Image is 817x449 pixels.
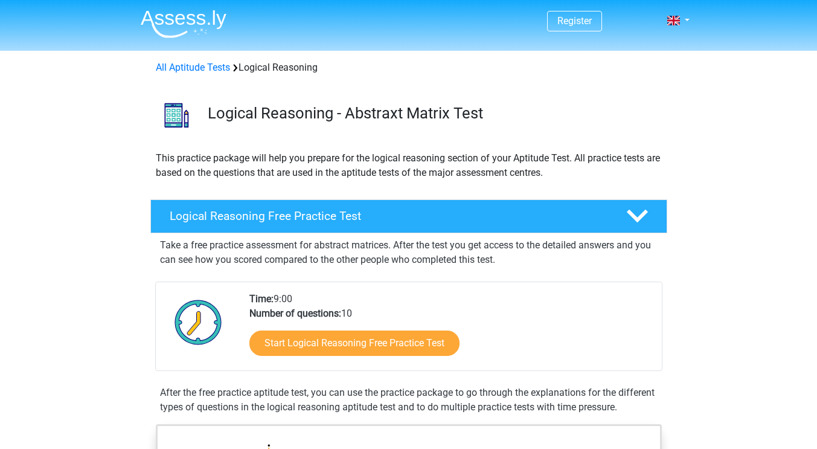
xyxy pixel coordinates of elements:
[170,209,607,223] h4: Logical Reasoning Free Practice Test
[156,151,662,180] p: This practice package will help you prepare for the logical reasoning section of your Aptitude Te...
[240,292,661,370] div: 9:00 10
[141,10,226,38] img: Assessly
[249,293,274,305] b: Time:
[160,238,658,267] p: Take a free practice assessment for abstract matrices. After the test you get access to the detai...
[151,89,202,141] img: logical reasoning
[151,60,667,75] div: Logical Reasoning
[208,104,658,123] h3: Logical Reasoning - Abstraxt Matrix Test
[249,308,341,319] b: Number of questions:
[557,15,592,27] a: Register
[168,292,229,352] img: Clock
[155,386,662,415] div: After the free practice aptitude test, you can use the practice package to go through the explana...
[156,62,230,73] a: All Aptitude Tests
[249,331,460,356] a: Start Logical Reasoning Free Practice Test
[146,199,672,233] a: Logical Reasoning Free Practice Test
